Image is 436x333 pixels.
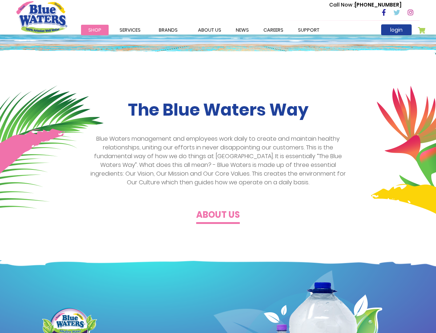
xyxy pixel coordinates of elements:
p: Blue Waters management and employees work daily to create and maintain healthy relationships, uni... [86,135,350,187]
a: support [291,25,327,35]
h2: The Blue Waters Way [16,100,420,120]
h4: About us [196,210,240,220]
a: About us [196,212,240,220]
span: Call Now : [329,1,355,8]
a: careers [256,25,291,35]
span: Shop [88,27,101,33]
span: Brands [159,27,178,33]
a: store logo [16,1,67,33]
a: about us [191,25,229,35]
span: Services [120,27,141,33]
a: News [229,25,256,35]
a: login [381,24,412,35]
p: [PHONE_NUMBER] [329,1,401,9]
img: about-section-plant.png [371,85,436,276]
